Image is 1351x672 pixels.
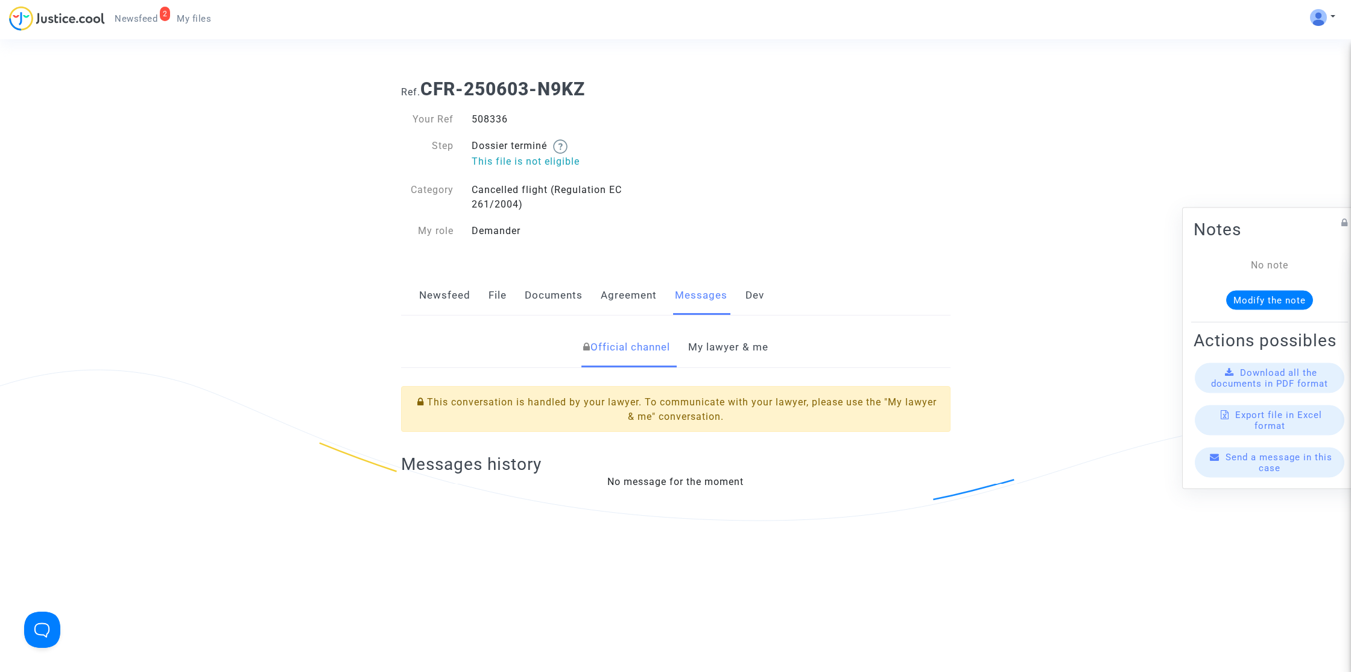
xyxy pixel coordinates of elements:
a: Official channel [583,328,670,367]
a: File [489,276,507,315]
b: CFR-250603-N9KZ [420,78,585,100]
a: Documents [525,276,583,315]
div: No note [1212,258,1327,273]
div: Your Ref [392,112,463,127]
div: Demander [463,224,675,238]
div: Step [392,139,463,171]
img: help.svg [553,139,568,154]
img: jc-logo.svg [9,6,105,31]
h2: Messages history [401,454,951,475]
div: Cancelled flight (Regulation EC 261/2004) [463,183,675,212]
div: My role [392,224,463,238]
span: Export file in Excel format [1235,410,1322,431]
a: Agreement [601,276,657,315]
div: No message for the moment [401,475,951,489]
span: Download all the documents in PDF format [1211,367,1328,389]
h2: Actions possibles [1194,330,1346,351]
iframe: Help Scout Beacon - Open [24,612,60,648]
a: Messages [675,276,727,315]
span: Send a message in this case [1226,452,1332,474]
a: Dev [745,276,764,315]
a: My files [167,10,221,28]
span: Newsfeed [115,13,157,24]
div: This conversation is handled by your lawyer. To communicate with your lawyer, please use the "My ... [401,386,951,432]
div: 2 [160,7,171,21]
span: My files [177,13,211,24]
a: 2Newsfeed [105,10,167,28]
a: My lawyer & me [688,328,768,367]
div: 508336 [463,112,675,127]
a: Newsfeed [419,276,470,315]
p: This file is not eligible [472,154,666,169]
div: Category [392,183,463,212]
h2: Notes [1194,219,1346,240]
button: Modify the note [1226,291,1313,310]
span: Ref. [401,86,420,98]
div: Dossier terminé [463,139,675,171]
img: ALV-UjV5hOg1DK_6VpdGyI3GiCsbYcKFqGYcyigr7taMTixGzq57m2O-mEoJuuWBlO_HCk8JQ1zztKhP13phCubDFpGEbboIp... [1310,9,1327,26]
